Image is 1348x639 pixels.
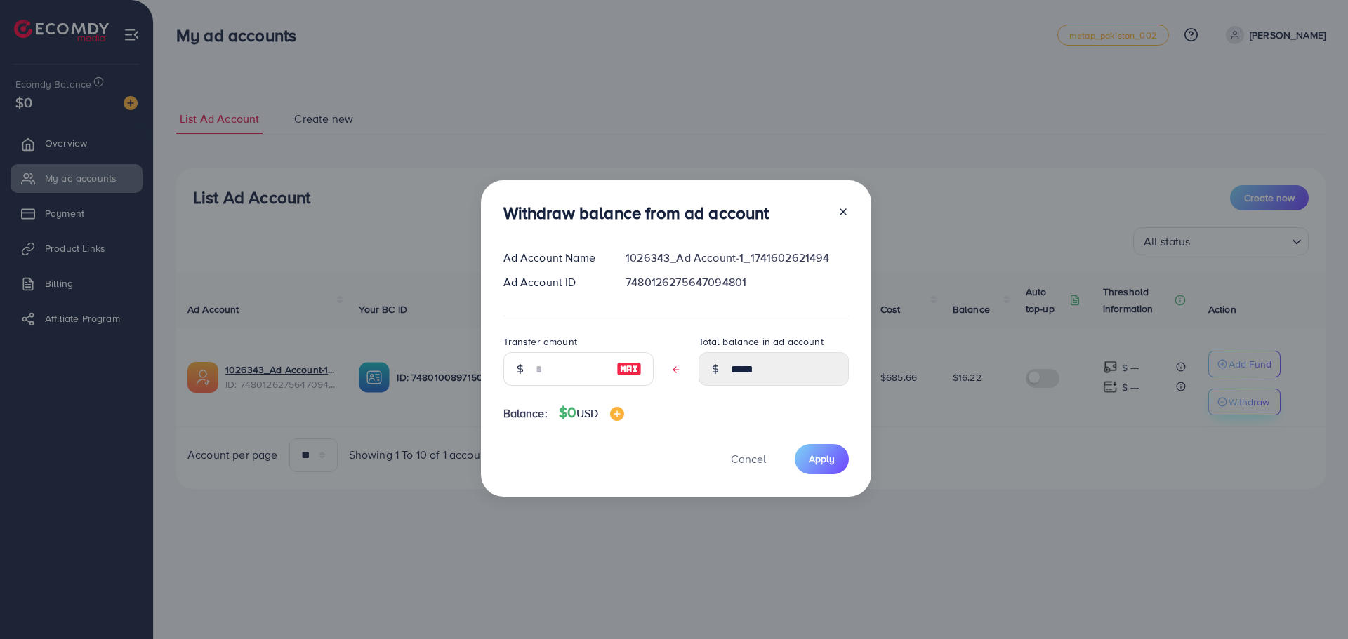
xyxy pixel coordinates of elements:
[731,451,766,466] span: Cancel
[503,405,548,422] span: Balance:
[809,452,835,466] span: Apply
[699,335,824,349] label: Total balance in ad account
[614,250,859,266] div: 1026343_Ad Account-1_1741602621494
[610,407,624,421] img: image
[713,444,784,474] button: Cancel
[492,250,615,266] div: Ad Account Name
[795,444,849,474] button: Apply
[503,335,577,349] label: Transfer amount
[503,203,769,223] h3: Withdraw balance from ad account
[576,405,598,421] span: USD
[1288,576,1337,628] iframe: Chat
[559,404,624,422] h4: $0
[614,274,859,290] div: 7480126275647094801
[616,361,642,377] img: image
[492,274,615,290] div: Ad Account ID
